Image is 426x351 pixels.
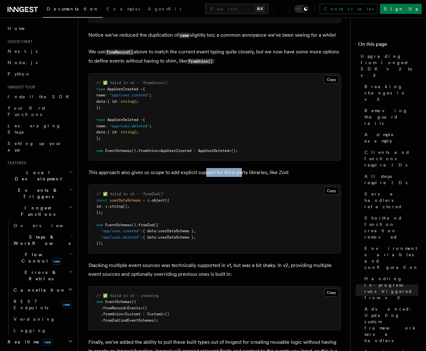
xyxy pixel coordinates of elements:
[88,261,341,279] p: Stacking multiple event sources was technically supported in v1, but was a bit shaky. In v2, prov...
[11,269,69,282] span: Errors & Retries
[88,168,341,177] p: This approach also gives us scope to add explicit support for third-party libraries, like Zod:
[118,318,158,323] span: (zodEventSchemas);
[96,124,105,128] span: name
[116,99,118,104] span: :
[143,118,145,122] span: {
[156,235,158,239] span: :
[364,107,418,126] span: Removing the guard rails
[125,306,127,310] span: <
[5,185,74,202] button: Events & Triggers
[105,223,132,227] span: EventSchemas
[96,130,105,134] span: data
[125,312,141,316] span: Custom1
[364,306,418,344] span: Advanced: Updating custom framework serve handlers
[255,6,264,12] kbd: ⌘K
[105,99,107,104] span: :
[123,204,127,209] span: ()
[5,336,74,348] button: Realtimenew
[101,204,103,209] span: :
[105,204,107,209] span: z
[110,93,149,97] span: "app/user.created"
[141,229,143,233] span: :
[361,53,418,78] span: Upgrading from Inngest SDK v2 to v3
[143,87,145,91] span: {
[47,6,99,11] span: Documentation
[364,149,418,168] span: Clients and functions require IDs
[96,99,105,104] span: data
[105,148,132,153] span: EventSchemas
[110,198,141,203] span: userDataSchema
[136,223,154,227] span: .fromZod
[96,87,105,91] span: type
[96,241,103,245] span: });
[14,317,55,322] span: Versioning
[165,198,169,203] span: ({
[14,299,48,310] span: REST Endpoints
[11,287,66,293] span: Cancellation
[362,212,418,243] a: Shorthand function creation removed
[96,93,105,97] span: name
[101,312,123,316] span: .fromUnion
[324,187,339,195] button: Copy
[107,99,116,104] span: { id
[43,2,103,18] a: Documentation
[96,204,101,209] span: id
[8,60,38,65] span: Node.js
[132,300,136,304] span: ()
[205,4,268,14] button: Search...⌘K
[101,229,141,233] span: "app/user.created"
[11,325,74,336] a: Logging
[5,205,68,217] span: Inngest Functions
[5,138,74,155] a: Setting up your app
[5,91,74,102] a: Install the SDK
[358,40,418,51] h4: On this page
[149,124,152,128] span: ;
[11,231,74,249] button: Steps & Workflows
[96,136,101,141] span: };
[158,229,194,233] span: userDataSchema }
[5,39,33,44] span: Quick start
[141,87,143,91] span: =
[5,202,74,220] button: Inngest Functions
[8,123,61,135] span: Leveraging Steps
[8,49,38,54] span: Next.js
[107,118,138,122] span: AppUserDeleted
[362,129,418,147] a: A simple example
[147,198,149,203] span: z
[5,169,69,182] span: Local Development
[11,284,74,296] button: Cancellation
[5,160,26,166] span: Features
[364,215,418,240] span: Shorthand function creation removed
[147,312,163,316] span: Custom2
[5,167,74,185] button: Local Development
[14,223,79,228] span: Overview
[5,102,74,120] a: Your first Functions
[96,210,103,215] span: });
[364,245,418,270] span: Environment variables and configuration
[11,234,70,246] span: Steps & Workflows
[294,5,309,13] button: Toggle dark mode
[96,198,107,203] span: const
[88,47,341,66] p: We use above to match the current event typing quite closely, but we now have some more options t...
[96,223,103,227] span: new
[8,94,73,99] span: Install the SDK
[144,2,185,17] a: AgentKit
[160,148,191,153] span: AppUserCreated
[101,235,141,239] span: "app/user.deleted"
[362,243,418,273] a: Environment variables and configuration
[362,105,418,129] a: Removing the guard rails
[362,273,418,303] a: Handling in-progress runs triggered from v2
[5,57,74,68] a: Node.js
[136,148,158,153] span: .fromUnion
[364,173,418,186] span: All steps require IDs
[11,296,74,313] a: REST Endpointsnew
[5,68,74,80] a: Python
[364,191,418,210] span: Serve handlers refactored
[362,81,418,105] a: Breaking changes in v3
[5,45,74,57] a: Next.js
[194,235,196,239] span: ,
[5,339,53,345] span: Realtime
[380,4,422,14] a: Sign Up
[96,294,159,298] span: // ✅ Valid in v2 - stacking
[149,198,165,203] span: .object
